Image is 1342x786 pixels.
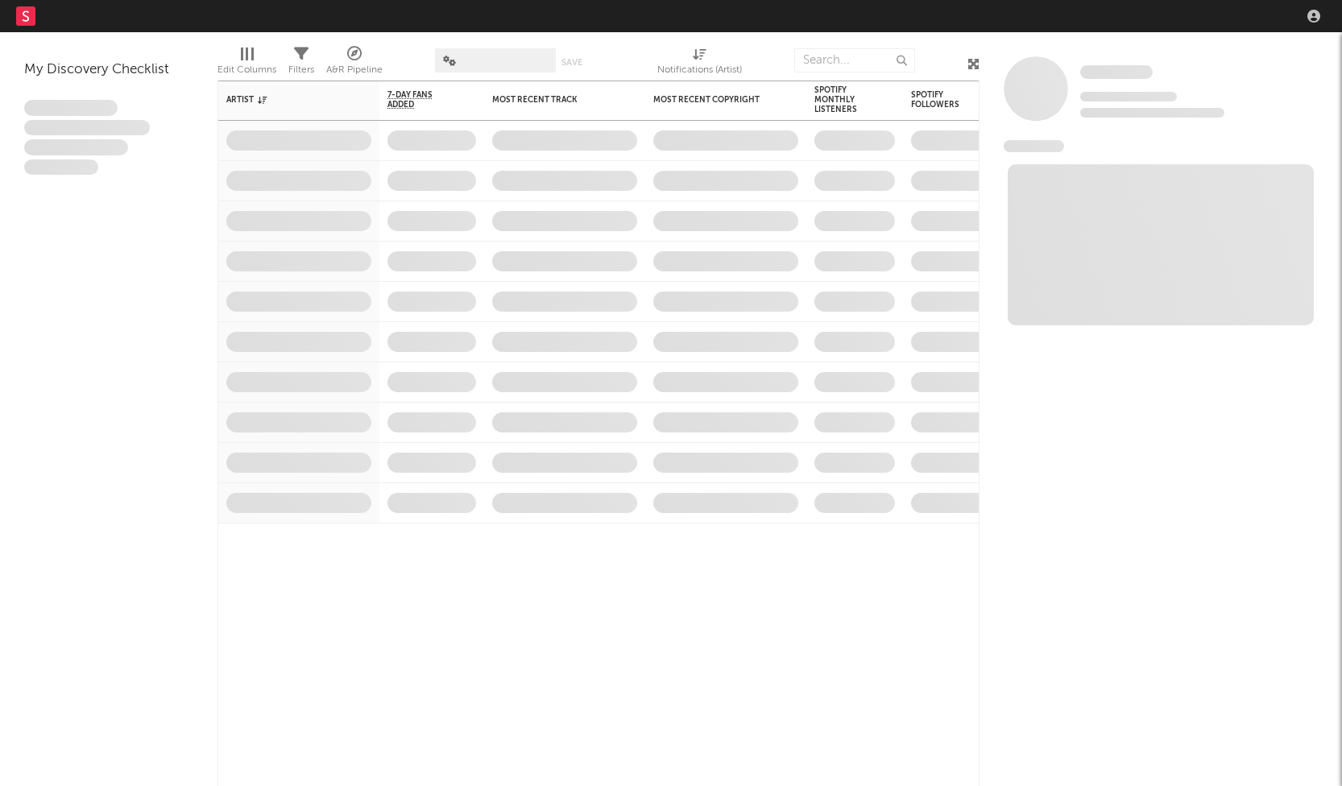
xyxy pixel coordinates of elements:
[24,159,98,176] span: Aliquam viverra
[226,95,347,105] div: Artist
[657,60,742,80] div: Notifications (Artist)
[24,120,150,136] span: Integer aliquet in purus et
[288,60,314,80] div: Filters
[24,139,128,155] span: Praesent ac interdum
[492,95,613,105] div: Most Recent Track
[326,60,383,80] div: A&R Pipeline
[24,60,193,80] div: My Discovery Checklist
[1080,108,1224,118] span: 0 fans last week
[653,95,774,105] div: Most Recent Copyright
[1004,140,1064,152] span: News Feed
[814,85,871,114] div: Spotify Monthly Listeners
[1080,64,1153,81] a: Some Artist
[217,60,276,80] div: Edit Columns
[911,90,967,110] div: Spotify Followers
[1080,92,1177,101] span: Tracking Since: [DATE]
[794,48,915,72] input: Search...
[24,100,118,116] span: Lorem ipsum dolor
[387,90,452,110] span: 7-Day Fans Added
[288,40,314,87] div: Filters
[561,58,582,67] button: Save
[217,40,276,87] div: Edit Columns
[657,40,742,87] div: Notifications (Artist)
[1080,65,1153,79] span: Some Artist
[326,40,383,87] div: A&R Pipeline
